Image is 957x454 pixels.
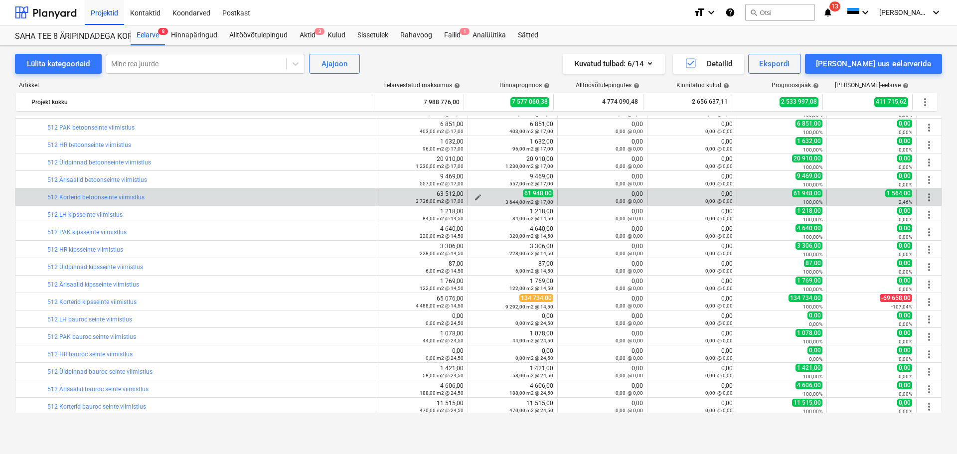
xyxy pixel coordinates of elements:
small: 0,00 @ 0,00 [705,355,733,361]
small: 0,00 @ 0,00 [616,251,643,256]
div: 6 851,00 [382,121,464,135]
div: 0,00 [562,225,643,239]
div: 0,00 [651,243,733,257]
span: 3 306,00 [796,242,822,250]
div: 0,00 [382,312,464,326]
small: 58,00 m2 @ 24,50 [512,373,553,378]
span: 1 421,00 [796,364,822,372]
a: 512 Ärisaalid bauroc seinte viimistlus [47,386,149,393]
small: 0,00% [899,147,912,152]
span: [PERSON_NAME] [879,8,929,16]
a: Hinnapäringud [165,25,223,45]
small: 0,00 @ 0,00 [705,268,733,274]
div: Hinnaprognoos [499,82,550,89]
small: 0,00 @ 0,00 [705,198,733,204]
small: -107,04% [891,304,912,309]
button: Detailid [673,54,744,74]
span: Rohkem tegevusi [923,401,935,413]
div: Eelarve [131,25,165,45]
div: 1 218,00 [382,208,464,222]
div: 0,00 [651,312,733,326]
span: help [542,83,550,89]
span: 0,00 [897,154,912,162]
div: 0,00 [562,243,643,257]
div: Sissetulek [351,25,394,45]
span: 61 948,00 [523,189,553,197]
small: 6,00 m2 @ 14,50 [426,268,464,274]
small: 4 488,00 m2 @ 14,50 [416,303,464,308]
small: 403,00 m2 @ 17,00 [420,129,464,134]
small: 0,00 @ 0,00 [705,163,733,169]
span: 0,00 [807,311,822,319]
div: 1 078,00 [382,330,464,344]
small: 0,00 @ 0,00 [705,373,733,378]
span: 0,00 [897,137,912,145]
span: 0,00 [897,120,912,128]
span: Rohkem tegevusi [923,348,935,360]
div: Projekt kokku [31,94,370,110]
small: 557,00 m2 @ 17,00 [420,181,464,186]
span: 0,00 [897,242,912,250]
small: 58,00 m2 @ 24,50 [423,373,464,378]
span: Rohkem tegevusi [923,244,935,256]
div: SAHA TEE 8 ÄRIPINDADEGA KORTERMAJA [15,31,119,42]
div: 0,00 [562,330,643,344]
small: 0,00 @ 0,00 [705,146,733,151]
div: 0,00 [472,347,553,361]
small: 0,00% [899,321,912,327]
div: 1 632,00 [472,138,553,152]
a: 512 Korterid kipsseinte viimistlus [47,299,137,305]
a: 512 LH kipsseinte viimistlus [47,211,123,218]
a: Analüütika [467,25,512,45]
div: 87,00 [472,260,553,274]
span: 6 851,00 [796,120,822,128]
span: 0,00 [807,346,822,354]
small: 100,00% [803,391,822,397]
div: 65 076,00 [382,295,464,309]
small: 1 230,00 m2 @ 17,00 [416,163,464,169]
div: 0,00 [651,155,733,169]
div: Ajajoon [321,57,347,70]
div: 7 988 776,00 [378,94,460,110]
span: Rohkem tegevusi [923,139,935,151]
small: 3 736,00 m2 @ 17,00 [416,198,464,204]
div: Eelarvestatud maksumus [383,82,460,89]
span: 0,00 [897,172,912,180]
span: 11 515,00 [792,399,822,407]
a: 512 LH bauroc seinte viimistlus [47,316,132,323]
div: 1 218,00 [472,208,553,222]
small: 84,00 m2 @ 14,50 [512,216,553,221]
a: 512 Üldpinnad kipsseinte viimistlus [47,264,143,271]
small: 188,00 m2 @ 24,50 [420,390,464,396]
div: 1 769,00 [382,278,464,292]
small: 0,00 @ 0,00 [616,198,643,204]
div: 0,00 [562,278,643,292]
div: 0,00 [651,382,733,396]
span: Rohkem tegevusi [923,383,935,395]
div: 1 421,00 [472,365,553,379]
div: 20 910,00 [382,155,464,169]
small: 0,00% [899,130,912,135]
a: Rahavoog [394,25,438,45]
small: 0,00% [899,356,912,362]
div: 0,00 [562,138,643,152]
small: 0,00% [899,234,912,240]
span: 20 910,00 [792,154,822,162]
span: 1 564,00 [885,189,912,197]
small: 0,00 @ 0,00 [616,338,643,343]
small: 100,00% [803,182,822,187]
span: 3 [315,28,324,35]
div: 9 469,00 [382,173,464,187]
i: format_size [693,6,705,18]
span: 61 948,00 [792,189,822,197]
span: Rohkem tegevusi [923,366,935,378]
small: 188,00 m2 @ 24,50 [509,390,553,396]
span: 1 218,00 [796,207,822,215]
small: 0,00 @ 0,00 [705,181,733,186]
i: keyboard_arrow_down [705,6,717,18]
small: 0,00 m2 @ 24,50 [426,355,464,361]
div: 0,00 [472,312,553,326]
div: 3 306,00 [382,243,464,257]
small: 0,00% [899,252,912,257]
